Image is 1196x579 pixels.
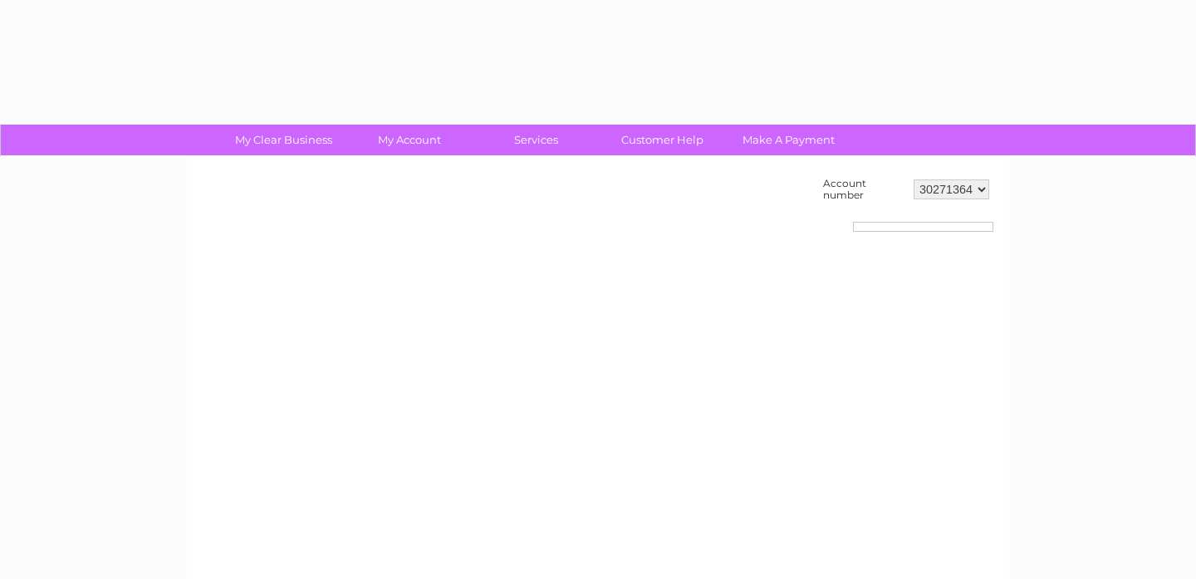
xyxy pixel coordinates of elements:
[819,174,909,205] td: Account number
[468,125,605,155] a: Services
[341,125,478,155] a: My Account
[720,125,857,155] a: Make A Payment
[215,125,352,155] a: My Clear Business
[594,125,731,155] a: Customer Help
